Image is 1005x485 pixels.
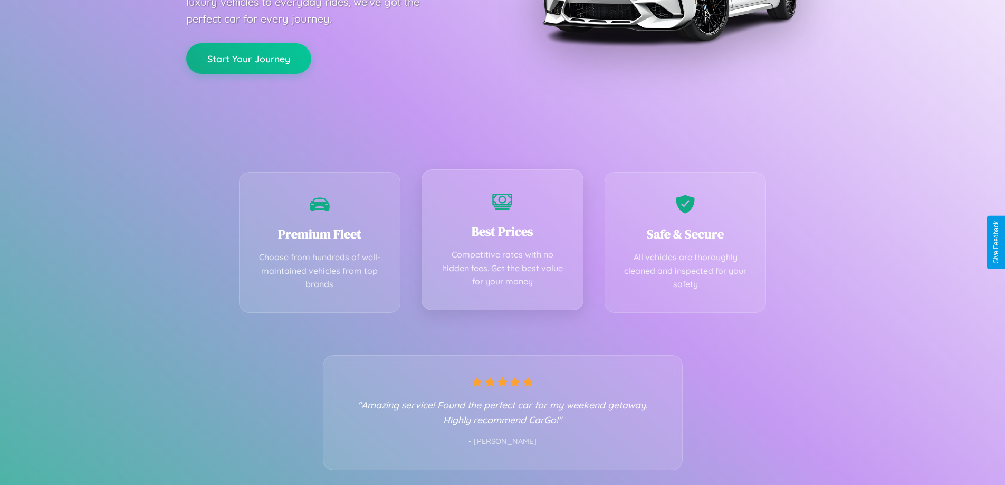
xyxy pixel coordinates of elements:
h3: Safe & Secure [621,225,750,243]
p: "Amazing service! Found the perfect car for my weekend getaway. Highly recommend CarGo!" [344,397,661,427]
p: - [PERSON_NAME] [344,435,661,449]
p: Competitive rates with no hidden fees. Get the best value for your money [438,248,567,289]
p: All vehicles are thoroughly cleaned and inspected for your safety [621,251,750,291]
button: Start Your Journey [186,43,311,74]
div: Give Feedback [992,221,1000,264]
h3: Best Prices [438,223,567,240]
h3: Premium Fleet [255,225,385,243]
p: Choose from hundreds of well-maintained vehicles from top brands [255,251,385,291]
